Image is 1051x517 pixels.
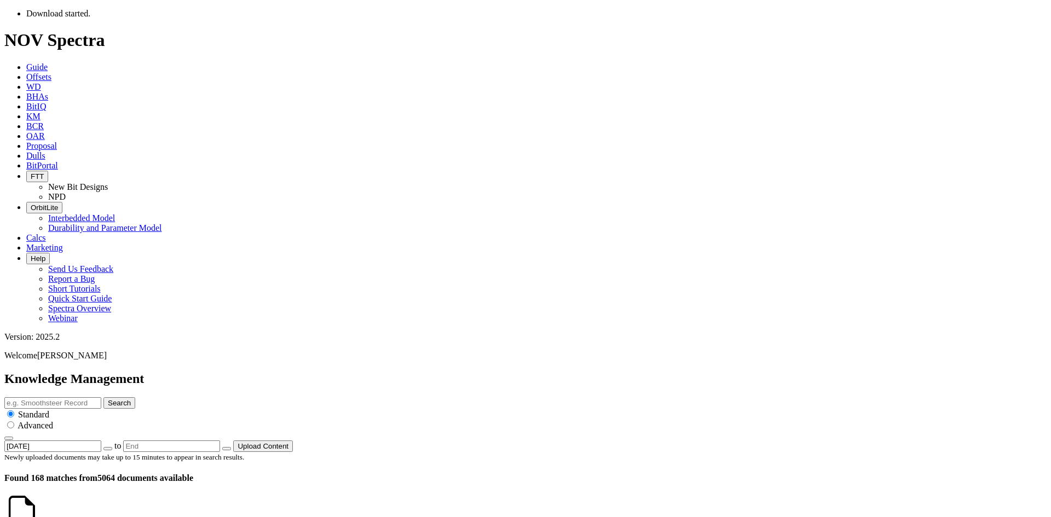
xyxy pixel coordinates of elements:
[26,131,45,141] a: OAR
[4,473,97,483] span: Found 168 matches from
[4,397,101,409] input: e.g. Smoothsteer Record
[31,172,44,181] span: FTT
[26,112,41,121] a: KM
[26,102,46,111] a: BitIQ
[26,82,41,91] a: WD
[48,213,115,223] a: Interbedded Model
[26,171,48,182] button: FTT
[4,440,101,452] input: Start
[26,121,44,131] a: BCR
[26,233,46,242] a: Calcs
[31,204,58,212] span: OrbitLite
[4,473,1047,483] h4: 5064 documents available
[48,192,66,201] a: NPD
[103,397,135,409] button: Search
[26,92,48,101] a: BHAs
[48,223,162,233] a: Durability and Parameter Model
[26,62,48,72] a: Guide
[48,182,108,191] a: New Bit Designs
[233,440,293,452] button: Upload Content
[114,441,121,450] span: to
[48,264,113,274] a: Send Us Feedback
[4,453,244,461] small: Newly uploaded documents may take up to 15 minutes to appear in search results.
[48,304,111,313] a: Spectra Overview
[123,440,220,452] input: End
[26,161,58,170] a: BitPortal
[26,141,57,150] a: Proposal
[4,30,1047,50] h1: NOV Spectra
[31,254,45,263] span: Help
[48,284,101,293] a: Short Tutorials
[26,151,45,160] a: Dulls
[26,9,90,18] span: Download started.
[4,332,1047,342] div: Version: 2025.2
[48,294,112,303] a: Quick Start Guide
[4,351,1047,361] p: Welcome
[18,410,49,419] span: Standard
[18,421,53,430] span: Advanced
[26,243,63,252] a: Marketing
[37,351,107,360] span: [PERSON_NAME]
[26,202,62,213] button: OrbitLite
[4,371,1047,386] h2: Knowledge Management
[48,274,95,283] a: Report a Bug
[48,313,78,323] a: Webinar
[26,72,51,82] a: Offsets
[26,253,50,264] button: Help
